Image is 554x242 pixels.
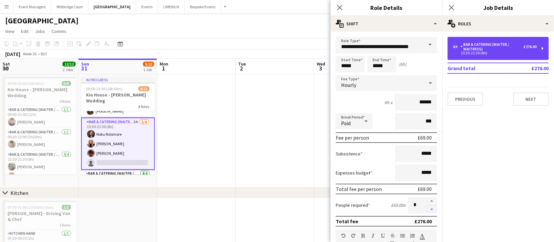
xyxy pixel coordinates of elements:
label: People required [336,202,370,208]
label: Subsistence [336,151,362,157]
button: Undo [341,233,346,238]
span: Hourly [341,82,356,88]
span: Tue [238,61,246,67]
span: 4 Roles [138,104,150,109]
td: £276.00 [510,63,549,73]
span: 31 [80,65,89,72]
button: Next [513,93,549,106]
button: Italic [371,233,375,238]
button: Bold [361,233,365,238]
a: Comms [49,27,69,36]
button: Events [136,0,158,13]
app-card-role: Bar & Catering (Waiter / waitress)1/109:30-13:00 (3h30m)[PERSON_NAME] [3,128,76,151]
div: £69.00 [418,186,432,192]
button: Unordered List [400,233,405,238]
span: Sun [81,61,89,67]
span: Mon [160,61,168,67]
span: 3/3 [62,205,71,210]
button: Underline [381,233,385,238]
span: 09:00-23:30 (14h30m) [8,81,44,86]
span: Jobs [35,28,45,34]
label: Expenses budget [336,170,372,176]
button: LIMEKILN [158,0,185,13]
div: 15:30-21:30 (6h) [453,51,537,55]
span: 9/9 [62,81,71,86]
div: Total fee per person [336,186,382,192]
app-job-card: In progress09:00-23:30 (14h30m)9/10Kin House - [PERSON_NAME] Wedding4 RolesBar & Catering (Waiter... [81,77,155,175]
button: Millbridge Court [51,0,88,13]
span: 3 Roles [60,223,71,228]
div: 6h x [384,99,392,105]
button: [GEOGRAPHIC_DATA] [88,0,136,13]
div: Bar & Catering (Waiter / waitress) [461,42,523,51]
div: Kitchen [11,190,28,196]
button: Event Managers [13,0,51,13]
div: Total fee [336,218,358,225]
span: Paid [341,120,351,126]
span: View [5,28,14,34]
a: Edit [18,27,31,36]
app-job-card: 09:00-23:30 (14h30m)9/9Kin House - [PERSON_NAME] Wedding4 RolesBar & Catering (Waiter / waitress)... [3,77,76,175]
td: Grand total [448,63,510,73]
button: Previous [448,93,483,106]
div: 2 Jobs [63,67,75,72]
button: Ordered List [410,233,415,238]
a: Jobs [33,27,48,36]
div: £276.00 [414,218,432,225]
button: Strikethrough [390,233,395,238]
h3: [PERSON_NAME] - Driving Van & Chef [3,210,76,222]
span: Wed [317,61,325,67]
span: 9/10 [138,86,150,91]
span: Week 35 [22,51,38,56]
div: (6h) [399,61,406,67]
button: Increase [427,197,437,205]
button: Decrease [427,205,437,214]
div: £69.00 x [391,202,405,208]
a: View [3,27,17,36]
button: Text Color [420,233,425,238]
span: 09:00-23:30 (14h30m) [86,86,123,91]
button: Bespoke Events [185,0,221,13]
span: 4 Roles [60,99,71,104]
h3: Kin House - [PERSON_NAME] Wedding [3,87,76,98]
div: Roles [442,16,554,32]
div: 4 x [453,44,461,49]
div: £276.00 [523,44,537,49]
span: Edit [21,28,29,34]
div: BST [41,51,47,56]
app-card-role: Bar & Catering (Waiter / waitress)4/413:30-21:30 (8h)[PERSON_NAME][PERSON_NAME] [3,151,76,202]
div: Shift [331,16,442,32]
span: 2 [237,65,246,72]
div: 1 Job [143,67,154,72]
app-card-role: Bar & Catering (Waiter / waitress)4/4 [81,170,155,223]
span: Sat [3,61,10,67]
div: Fee per person [336,134,369,141]
app-card-role: Bar & Catering (Waiter / waitress)1/109:00-21:00 (12h)[PERSON_NAME] [3,106,76,128]
h1: [GEOGRAPHIC_DATA] [5,16,79,26]
div: In progress [81,77,155,82]
span: 3 [316,65,325,72]
div: £69.00 [418,134,432,141]
h3: Kin House - [PERSON_NAME] Wedding [81,92,155,104]
span: 30 [2,65,10,72]
span: 12/12 [62,62,76,67]
span: Comms [52,28,66,34]
span: 9/10 [143,62,154,67]
button: Redo [351,233,356,238]
span: 07:30-01:00 (17h30m) (Sun) [8,205,54,210]
h3: Job Details [442,3,554,12]
app-card-role: Bar & Catering (Waiter / waitress)5A3/415:30-21:30 (6h)Noku Ndomore[PERSON_NAME][PERSON_NAME] [81,118,155,170]
h3: Role Details [331,3,442,12]
span: 1 [159,65,168,72]
div: [DATE] [5,51,20,57]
